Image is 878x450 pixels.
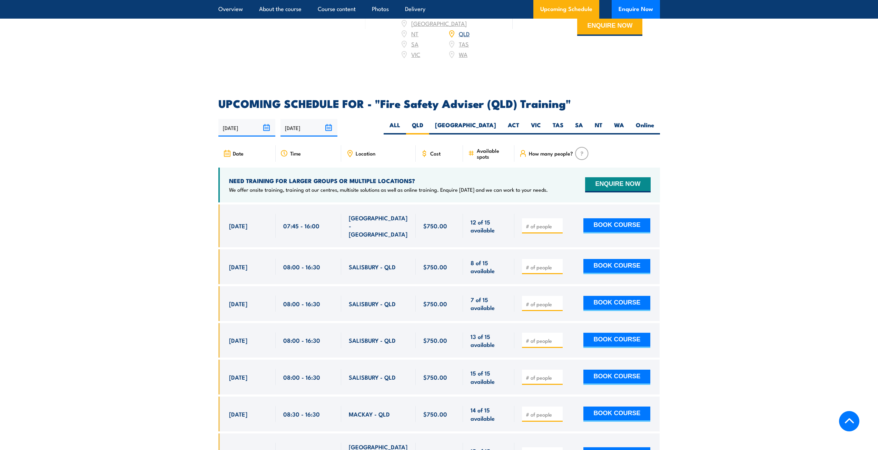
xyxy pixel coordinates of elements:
span: SALISBURY - QLD [349,373,396,381]
label: Online [630,121,660,134]
span: 8 of 15 available [471,259,507,275]
span: How many people? [529,150,573,156]
span: 08:00 - 16:30 [283,373,320,381]
span: $750.00 [423,410,447,418]
input: # of people [526,337,560,344]
label: NT [589,121,608,134]
input: To date [280,119,337,137]
span: $750.00 [423,263,447,271]
p: We offer onsite training, training at our centres, multisite solutions as well as online training... [229,186,548,193]
span: [DATE] [229,263,247,271]
span: Location [356,150,375,156]
span: 14 of 15 available [471,406,507,422]
label: TAS [547,121,569,134]
a: QLD [459,29,470,38]
label: VIC [525,121,547,134]
label: WA [608,121,630,134]
button: BOOK COURSE [583,407,650,422]
span: 7 of 15 available [471,296,507,312]
input: # of people [526,411,560,418]
h4: NEED TRAINING FOR LARGER GROUPS OR MULTIPLE LOCATIONS? [229,177,548,184]
span: SALISBURY - QLD [349,300,396,308]
button: BOOK COURSE [583,296,650,311]
span: [DATE] [229,373,247,381]
span: $750.00 [423,336,447,344]
button: BOOK COURSE [583,370,650,385]
button: ENQUIRE NOW [577,17,642,36]
span: 08:00 - 16:30 [283,336,320,344]
span: [DATE] [229,410,247,418]
input: # of people [526,374,560,381]
span: 13 of 15 available [471,332,507,349]
input: # of people [526,264,560,271]
span: 08:30 - 16:30 [283,410,320,418]
span: 07:45 - 16:00 [283,222,319,230]
label: ALL [384,121,406,134]
span: SALISBURY - QLD [349,263,396,271]
span: [DATE] [229,300,247,308]
button: BOOK COURSE [583,218,650,233]
span: 08:00 - 16:30 [283,300,320,308]
input: # of people [526,301,560,308]
span: $750.00 [423,222,447,230]
span: 15 of 15 available [471,369,507,385]
span: $750.00 [423,300,447,308]
button: ENQUIRE NOW [585,177,650,192]
span: Available spots [477,148,510,159]
button: BOOK COURSE [583,259,650,274]
label: SA [569,121,589,134]
label: ACT [502,121,525,134]
span: [GEOGRAPHIC_DATA] - [GEOGRAPHIC_DATA] [349,214,408,238]
span: [DATE] [229,222,247,230]
span: Time [290,150,301,156]
span: MACKAY - QLD [349,410,390,418]
input: From date [218,119,275,137]
span: 12 of 15 available [471,218,507,234]
span: [DATE] [229,336,247,344]
input: # of people [526,223,560,230]
label: QLD [406,121,429,134]
label: [GEOGRAPHIC_DATA] [429,121,502,134]
span: Cost [430,150,441,156]
span: Date [233,150,244,156]
h2: UPCOMING SCHEDULE FOR - "Fire Safety Adviser (QLD) Training" [218,98,660,108]
button: BOOK COURSE [583,333,650,348]
span: $750.00 [423,373,447,381]
span: SALISBURY - QLD [349,336,396,344]
span: 08:00 - 16:30 [283,263,320,271]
